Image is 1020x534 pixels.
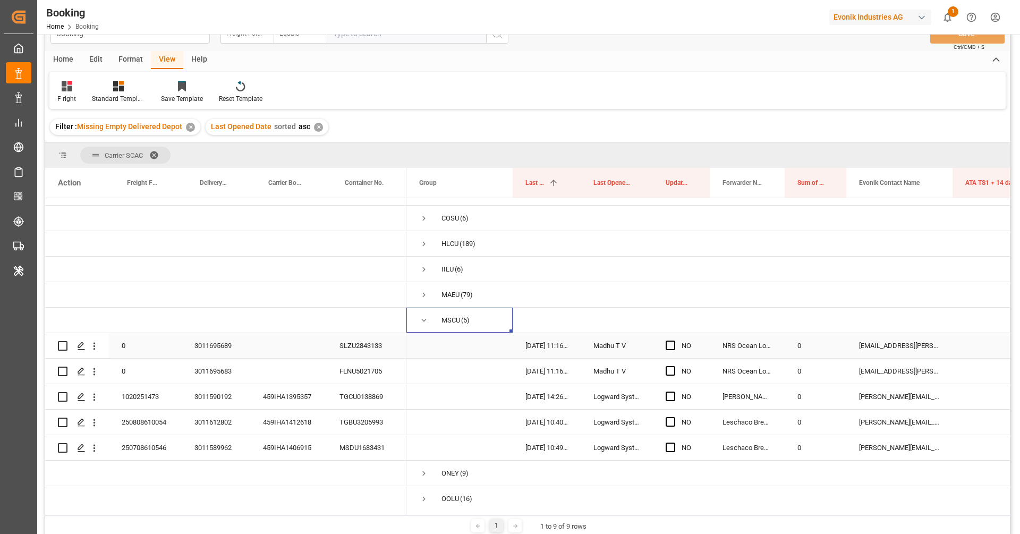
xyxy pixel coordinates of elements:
[219,94,262,104] div: Reset Template
[846,333,953,358] div: [EMAIL_ADDRESS][PERSON_NAME][DOMAIN_NAME]
[455,257,463,282] span: (6)
[513,410,581,435] div: [DATE] 10:40:50
[710,359,785,384] div: NRS Ocean Logistics
[109,359,182,384] div: 0
[846,359,953,384] div: [EMAIL_ADDRESS][PERSON_NAME][DOMAIN_NAME]
[525,179,545,187] span: Last Opened Date
[109,384,182,409] div: 1020251473
[785,384,846,409] div: 0
[57,94,76,104] div: F right
[327,359,406,384] div: FLNU5021705
[682,410,697,435] div: NO
[182,359,250,384] div: 3011695683
[581,384,653,409] div: Logward System
[182,410,250,435] div: 3011612802
[211,122,271,131] span: Last Opened Date
[785,333,846,358] div: 0
[46,5,99,21] div: Booking
[182,333,250,358] div: 3011695689
[45,435,406,461] div: Press SPACE to select this row.
[45,206,406,231] div: Press SPACE to select this row.
[45,51,81,69] div: Home
[109,333,182,358] div: 0
[92,94,145,104] div: Standard Templates
[109,435,182,460] div: 250708610546
[846,435,953,460] div: [PERSON_NAME][EMAIL_ADDRESS][PERSON_NAME][DOMAIN_NAME]
[327,435,406,460] div: MSDU1683431
[461,283,473,307] span: (79)
[45,282,406,308] div: Press SPACE to select this row.
[109,410,182,435] div: 250808610054
[710,384,785,409] div: [PERSON_NAME]
[55,122,77,131] span: Filter :
[327,333,406,358] div: SLZU2843133
[45,384,406,410] div: Press SPACE to select this row.
[441,461,459,486] div: ONEY
[327,384,406,409] div: TGCU0138869
[846,410,953,435] div: [PERSON_NAME][EMAIL_ADDRESS][PERSON_NAME][DOMAIN_NAME]
[829,10,931,25] div: Evonik Industries AG
[327,410,406,435] div: TGBU3205993
[581,435,653,460] div: Logward System
[441,283,460,307] div: MAEU
[81,51,110,69] div: Edit
[151,51,183,69] div: View
[441,308,460,333] div: MSCU
[161,94,203,104] div: Save Template
[45,257,406,282] div: Press SPACE to select this row.
[77,122,182,131] span: Missing Empty Delivered Depot
[682,359,697,384] div: NO
[45,308,406,333] div: Press SPACE to select this row.
[513,359,581,384] div: [DATE] 11:16:41
[58,178,81,188] div: Action
[461,308,470,333] span: (5)
[182,435,250,460] div: 3011589962
[936,5,959,29] button: show 1 new notifications
[127,179,159,187] span: Freight Forwarder's Reference No.
[965,179,1018,187] span: ATA TS1 + 14 days
[250,384,327,409] div: 459IHA1395357
[186,123,195,132] div: ✕
[859,179,920,187] span: Evonik Contact Name
[490,519,503,532] div: 1
[441,206,459,231] div: COSU
[441,232,458,256] div: HLCU
[45,333,406,359] div: Press SPACE to select this row.
[785,359,846,384] div: 0
[513,333,581,358] div: [DATE] 11:16:41
[513,435,581,460] div: [DATE] 10:49:03
[722,179,762,187] span: Forwarder Name
[540,521,586,532] div: 1 to 9 of 9 rows
[441,257,454,282] div: IILU
[182,384,250,409] div: 3011590192
[710,410,785,435] div: Leschaco Bremen
[45,410,406,435] div: Press SPACE to select this row.
[183,51,215,69] div: Help
[250,410,327,435] div: 459IHA1412618
[666,179,687,187] span: Update Last Opened By
[710,435,785,460] div: Leschaco Bremen
[797,179,824,187] span: Sum of Events
[948,6,958,17] span: 1
[829,7,936,27] button: Evonik Industries AG
[682,385,697,409] div: NO
[250,435,327,460] div: 459IHA1406915
[959,5,983,29] button: Help Center
[441,487,459,511] div: OOLU
[460,487,472,511] span: (16)
[954,43,984,51] span: Ctrl/CMD + S
[581,359,653,384] div: Madhu T V
[593,179,631,187] span: Last Opened By
[46,23,64,30] a: Home
[513,384,581,409] div: [DATE] 14:26:56
[785,435,846,460] div: 0
[460,206,469,231] span: (6)
[846,384,953,409] div: [PERSON_NAME][EMAIL_ADDRESS][PERSON_NAME][DOMAIN_NAME]
[105,151,143,159] span: Carrier SCAC
[682,436,697,460] div: NO
[299,122,310,131] span: asc
[45,359,406,384] div: Press SPACE to select this row.
[200,179,228,187] span: Delivery No.
[710,333,785,358] div: NRS Ocean Logistics
[314,123,323,132] div: ✕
